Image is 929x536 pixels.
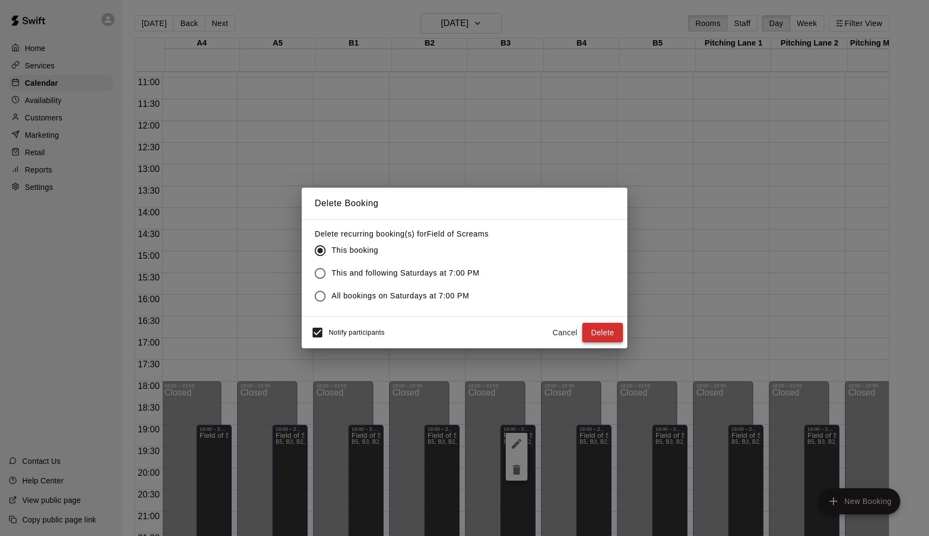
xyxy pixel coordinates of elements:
[302,188,627,219] h2: Delete Booking
[315,228,488,239] label: Delete recurring booking(s) for Field of Screams
[329,329,385,336] span: Notify participants
[332,267,479,279] span: This and following Saturdays at 7:00 PM
[332,245,378,256] span: This booking
[332,290,469,302] span: All bookings on Saturdays at 7:00 PM
[582,323,623,343] button: Delete
[548,323,582,343] button: Cancel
